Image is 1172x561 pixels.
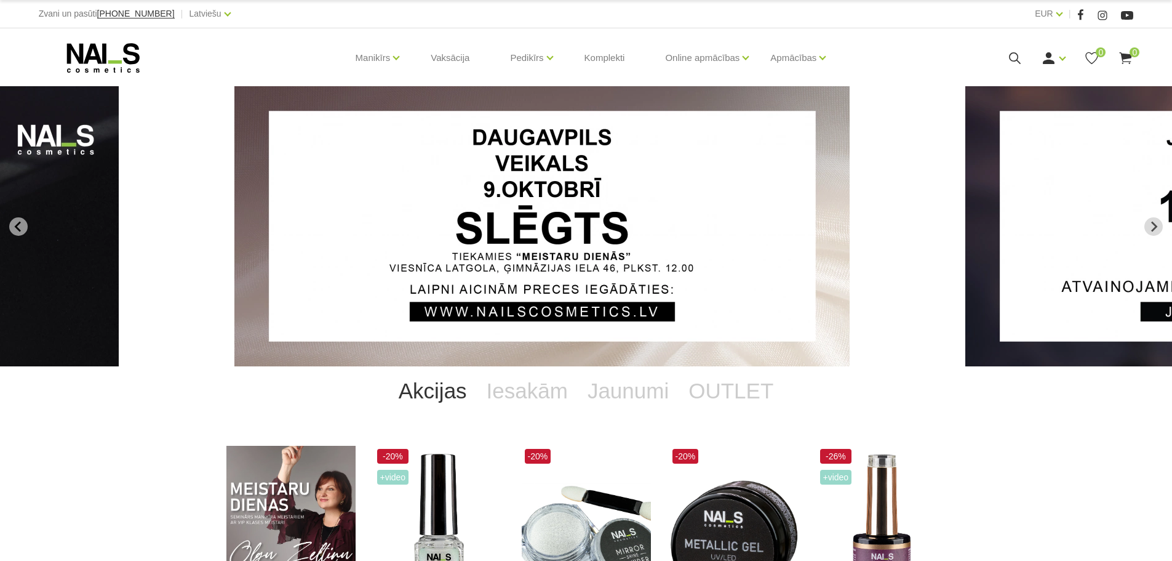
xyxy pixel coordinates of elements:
[1084,50,1099,66] a: 0
[820,449,852,464] span: -26%
[525,449,551,464] span: -20%
[39,6,175,22] div: Zvani un pasūti
[189,6,221,21] a: Latviešu
[377,449,409,464] span: -20%
[421,28,479,87] a: Vaksācija
[234,86,938,366] li: 1 of 13
[1144,217,1163,236] button: Next slide
[820,470,852,485] span: +Video
[377,470,409,485] span: +Video
[181,6,183,22] span: |
[575,28,635,87] a: Komplekti
[1096,47,1106,57] span: 0
[1035,6,1053,21] a: EUR
[510,33,543,83] a: Pedikīrs
[672,449,699,464] span: -20%
[665,33,739,83] a: Online apmācības
[97,9,175,18] a: [PHONE_NUMBER]
[9,217,28,236] button: Go to last slide
[356,33,391,83] a: Manikīrs
[477,366,578,416] a: Iesakām
[1118,50,1133,66] a: 0
[770,33,816,83] a: Apmācības
[1069,6,1071,22] span: |
[679,366,783,416] a: OUTLET
[578,366,679,416] a: Jaunumi
[1130,47,1139,57] span: 0
[389,366,477,416] a: Akcijas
